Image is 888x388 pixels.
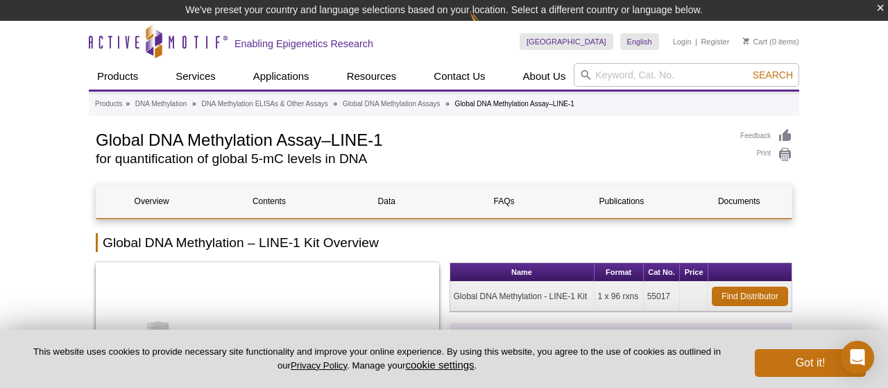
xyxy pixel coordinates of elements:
h2: Enabling Epigenetics Research [234,37,373,50]
a: Find Distributor [712,287,788,306]
li: | [695,33,697,50]
li: » [126,100,130,108]
a: Privacy Policy [291,360,347,371]
a: Products [89,63,146,90]
a: DNA Methylation [135,98,187,110]
a: About Us [515,63,574,90]
div: Open Intercom Messenger [841,341,874,374]
li: (0 items) [743,33,799,50]
a: DNA Methylation ELISAs & Other Assays [201,98,327,110]
p: This website uses cookies to provide necessary site functionality and improve your online experie... [22,346,732,372]
h1: Global DNA Methylation Assay–LINE-1 [96,128,726,149]
a: Data [332,185,442,218]
td: Global DNA Methylation - LINE-1 Kit [450,282,595,312]
a: Publications [566,185,676,218]
td: 55017 [644,282,681,312]
a: English [620,33,659,50]
td: 1 x 96 rxns [595,282,644,312]
a: Print [740,147,792,162]
a: FAQs [449,185,559,218]
a: Services [167,63,224,90]
a: Applications [245,63,318,90]
h2: Global DNA Methylation – LINE-1 Kit Overview [96,233,792,252]
th: Format [595,263,644,282]
input: Keyword, Cat. No. [574,63,799,87]
a: Contact Us [425,63,493,90]
button: cookie settings [405,359,474,371]
a: Login [673,37,692,47]
th: Price [680,263,708,282]
a: Register [701,37,729,47]
a: Contents [214,185,324,218]
img: Your Cart [743,37,749,44]
li: » [334,100,338,108]
button: Got it! [755,349,866,377]
span: Search [753,69,793,81]
th: Cat No. [644,263,681,282]
a: [GEOGRAPHIC_DATA] [520,33,613,50]
a: Cart [743,37,767,47]
a: Resources [339,63,405,90]
li: » [192,100,196,108]
img: Change Here [470,10,506,43]
a: Overview [96,185,207,218]
a: Documents [684,185,794,218]
li: Global DNA Methylation Assay–LINE-1 [455,100,574,108]
button: Search [749,69,797,81]
a: Feedback [740,128,792,144]
li: » [445,100,450,108]
h2: for quantification of global 5-mC levels in DNA [96,153,726,165]
a: Global DNA Methylation Assays [343,98,441,110]
th: Name [450,263,595,282]
a: Products [95,98,122,110]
